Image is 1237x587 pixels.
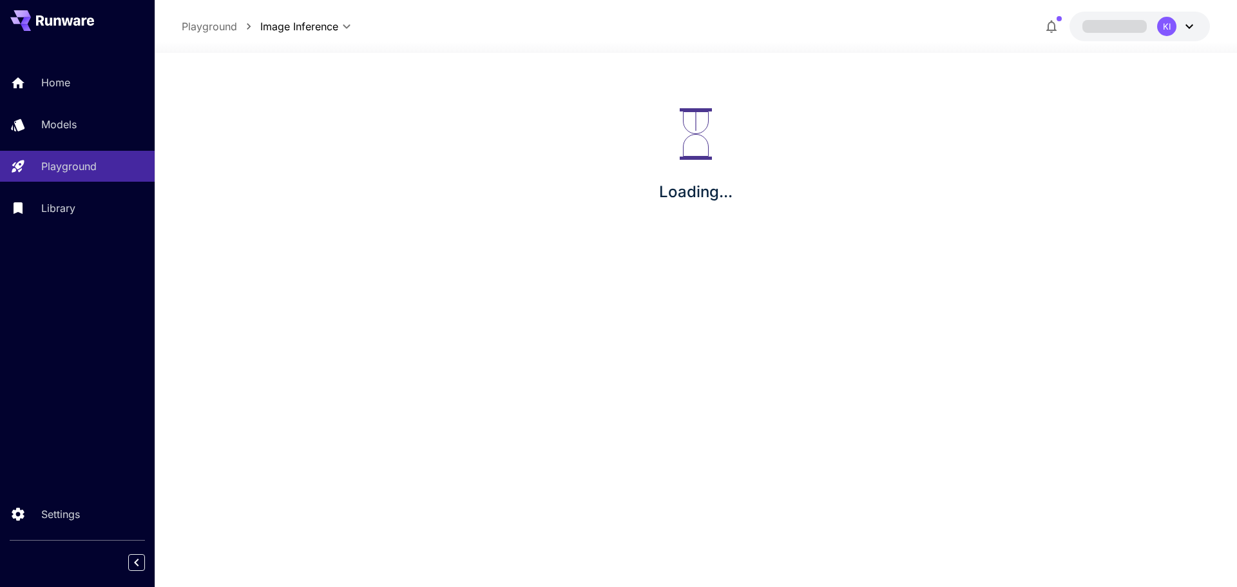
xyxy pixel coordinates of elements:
p: Home [41,75,70,90]
button: Collapse sidebar [128,554,145,571]
p: Playground [41,159,97,174]
nav: breadcrumb [182,19,260,34]
button: KI [1069,12,1210,41]
p: Models [41,117,77,132]
div: Collapse sidebar [138,551,155,574]
p: Settings [41,506,80,522]
div: KI [1157,17,1176,36]
a: Playground [182,19,237,34]
p: Library [41,200,75,216]
span: Image Inference [260,19,338,34]
p: Loading... [659,180,733,204]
